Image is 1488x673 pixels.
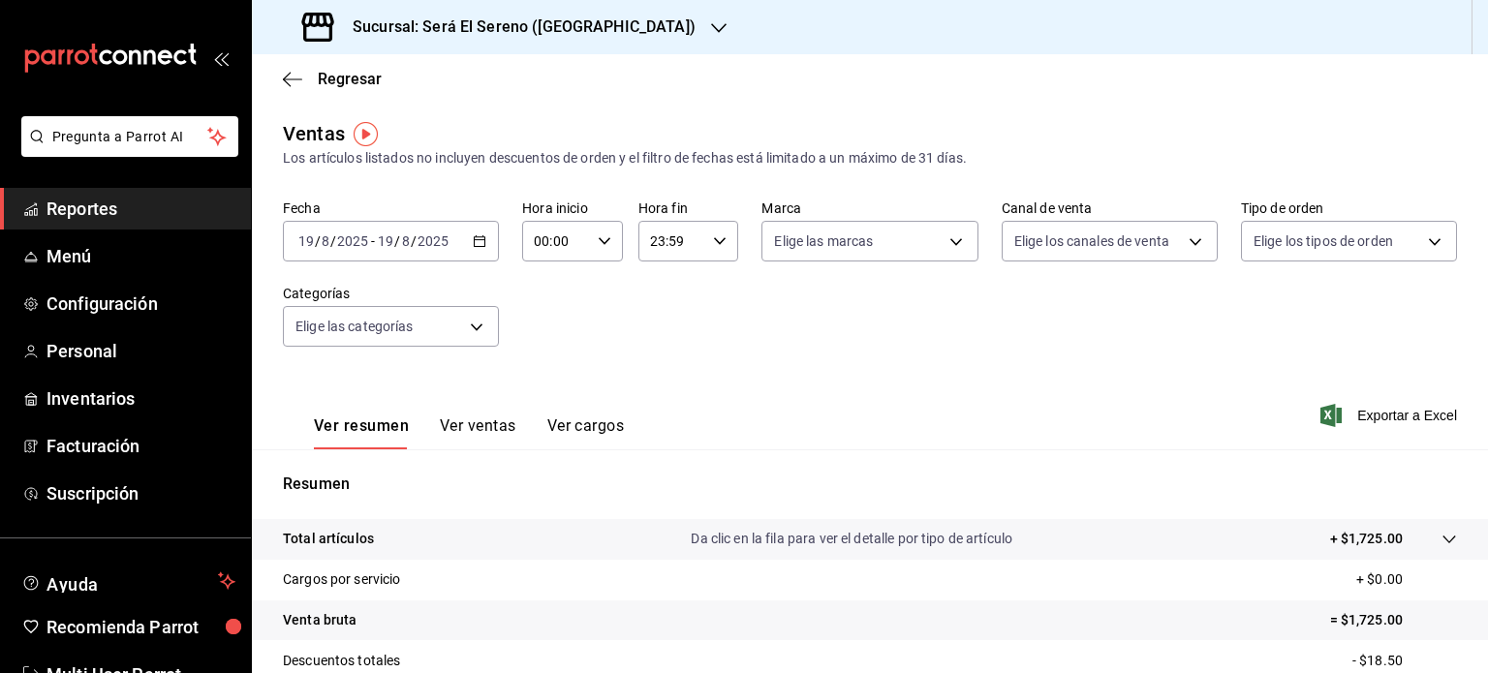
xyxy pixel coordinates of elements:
[46,243,235,269] span: Menú
[1352,651,1457,671] p: - $18.50
[283,287,499,300] label: Categorías
[411,233,417,249] span: /
[417,233,449,249] input: ----
[377,233,394,249] input: --
[522,201,623,215] label: Hora inicio
[1002,201,1218,215] label: Canal de venta
[315,233,321,249] span: /
[337,15,696,39] h3: Sucursal: Será El Sereno ([GEOGRAPHIC_DATA])
[638,201,739,215] label: Hora fin
[52,127,208,147] span: Pregunta a Parrot AI
[314,416,624,449] div: navigation tabs
[547,416,625,449] button: Ver cargos
[46,569,210,593] span: Ayuda
[330,233,336,249] span: /
[1254,231,1393,251] span: Elige los tipos de orden
[21,116,238,157] button: Pregunta a Parrot AI
[46,433,235,459] span: Facturación
[283,70,382,88] button: Regresar
[440,416,516,449] button: Ver ventas
[761,201,977,215] label: Marca
[283,119,345,148] div: Ventas
[283,148,1457,168] div: Los artículos listados no incluyen descuentos de orden y el filtro de fechas está limitado a un m...
[1330,610,1457,630] p: = $1,725.00
[336,233,369,249] input: ----
[14,140,238,161] a: Pregunta a Parrot AI
[371,233,375,249] span: -
[46,614,235,640] span: Recomienda Parrot
[46,196,235,222] span: Reportes
[1014,231,1169,251] span: Elige los canales de venta
[1330,529,1403,549] p: + $1,725.00
[283,569,401,590] p: Cargos por servicio
[401,233,411,249] input: --
[46,385,235,412] span: Inventarios
[394,233,400,249] span: /
[774,231,873,251] span: Elige las marcas
[46,338,235,364] span: Personal
[318,70,382,88] span: Regresar
[1241,201,1457,215] label: Tipo de orden
[297,233,315,249] input: --
[354,122,378,146] img: Tooltip marker
[283,201,499,215] label: Fecha
[321,233,330,249] input: --
[283,529,374,549] p: Total artículos
[1356,569,1457,590] p: + $0.00
[283,610,356,630] p: Venta bruta
[283,473,1457,496] p: Resumen
[314,416,409,449] button: Ver resumen
[213,50,229,66] button: open_drawer_menu
[283,651,400,671] p: Descuentos totales
[46,291,235,317] span: Configuración
[46,480,235,506] span: Suscripción
[1324,404,1457,427] button: Exportar a Excel
[691,529,1012,549] p: Da clic en la fila para ver el detalle por tipo de artículo
[295,317,414,336] span: Elige las categorías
